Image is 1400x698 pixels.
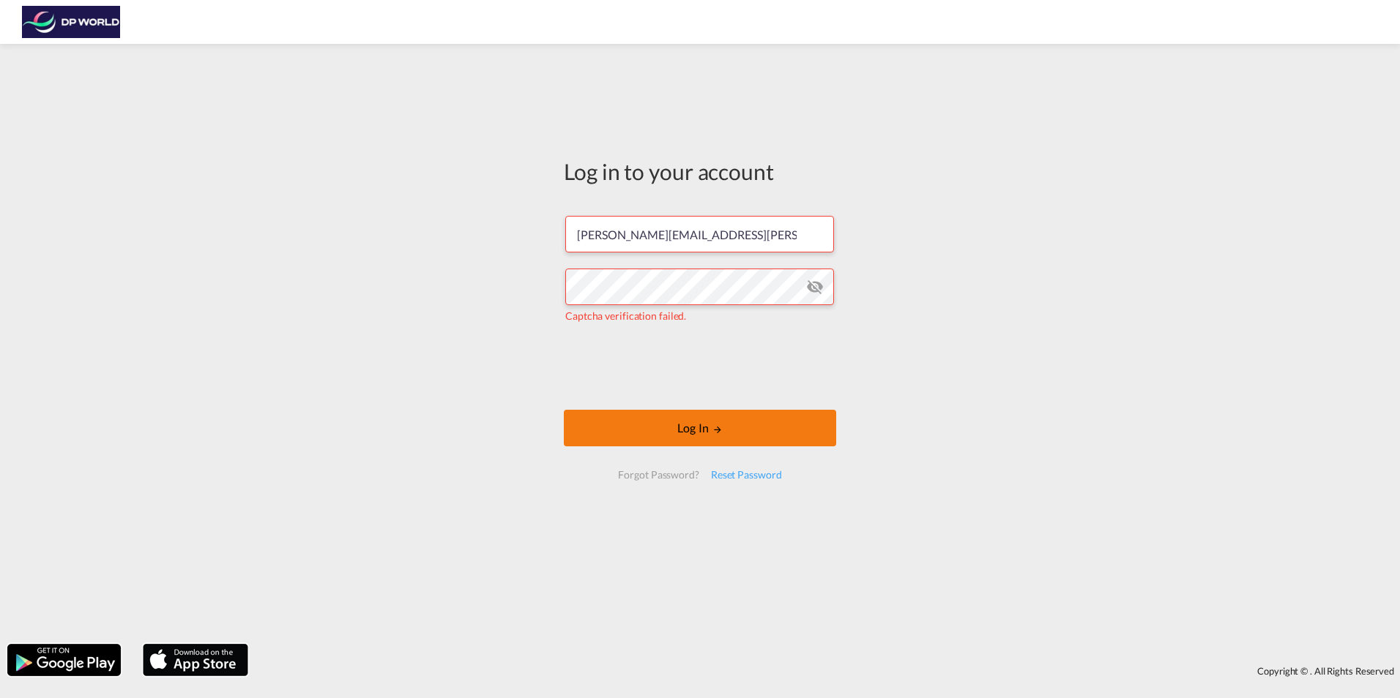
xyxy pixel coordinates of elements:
div: Log in to your account [564,156,836,187]
md-icon: icon-eye-off [806,278,824,296]
img: c08ca190194411f088ed0f3ba295208c.png [22,6,121,39]
input: Enter email/phone number [565,216,834,252]
div: Copyright © . All Rights Reserved [256,658,1400,683]
span: Captcha verification failed. [565,309,686,322]
img: apple.png [141,642,250,678]
div: Reset Password [705,462,788,488]
img: google.png [6,642,122,678]
div: Forgot Password? [612,462,704,488]
iframe: reCAPTCHA [589,338,811,395]
button: LOGIN [564,410,836,446]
